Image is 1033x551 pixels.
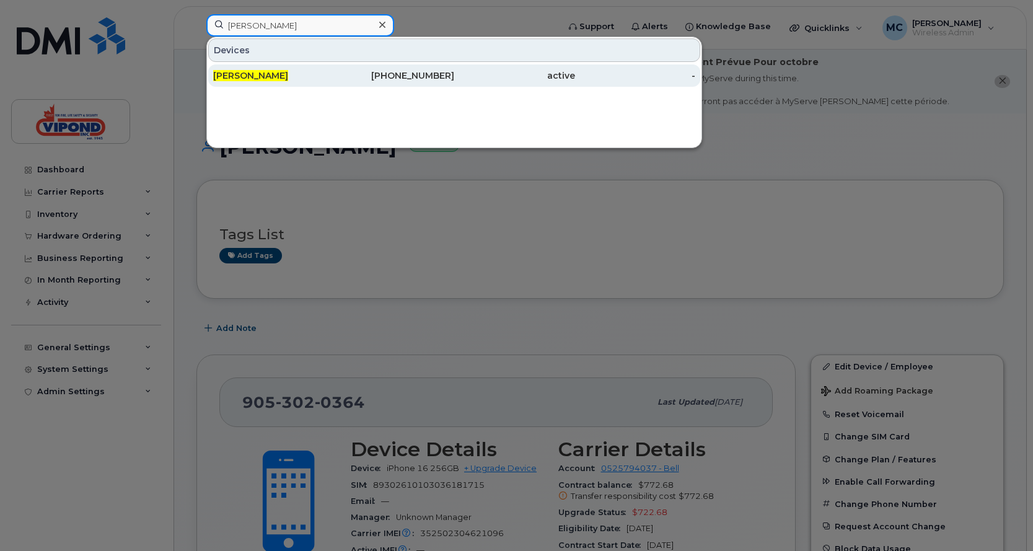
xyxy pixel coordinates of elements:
div: [PHONE_NUMBER] [334,69,455,82]
div: - [575,69,696,82]
a: [PERSON_NAME][PHONE_NUMBER]active- [208,64,700,87]
span: [PERSON_NAME] [213,70,288,81]
div: Devices [208,38,700,62]
div: active [454,69,575,82]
